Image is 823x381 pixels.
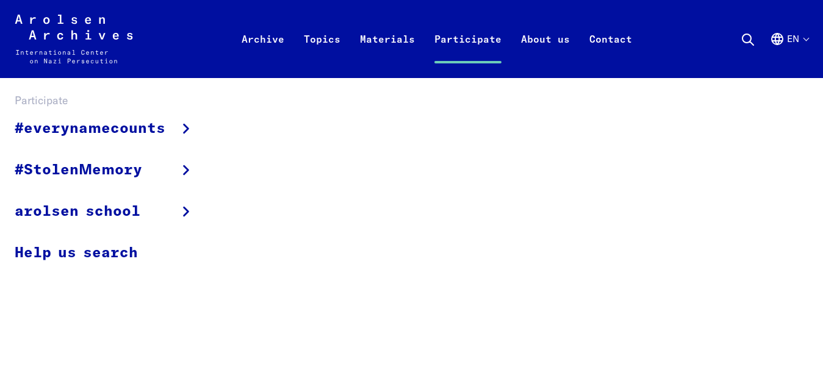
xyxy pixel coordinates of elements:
nav: Primary [232,15,642,63]
a: Participate [425,29,511,78]
a: Help us search [15,232,210,273]
span: arolsen school [15,201,140,223]
button: English, language selection [770,32,808,76]
a: Archive [232,29,294,78]
a: Materials [350,29,425,78]
a: #everynamecounts [15,109,210,149]
a: About us [511,29,580,78]
a: #StolenMemory [15,149,210,191]
a: Contact [580,29,642,78]
span: #everynamecounts [15,118,165,140]
a: arolsen school [15,191,210,232]
span: #StolenMemory [15,159,142,181]
ul: Participate [15,109,210,273]
a: Topics [294,29,350,78]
